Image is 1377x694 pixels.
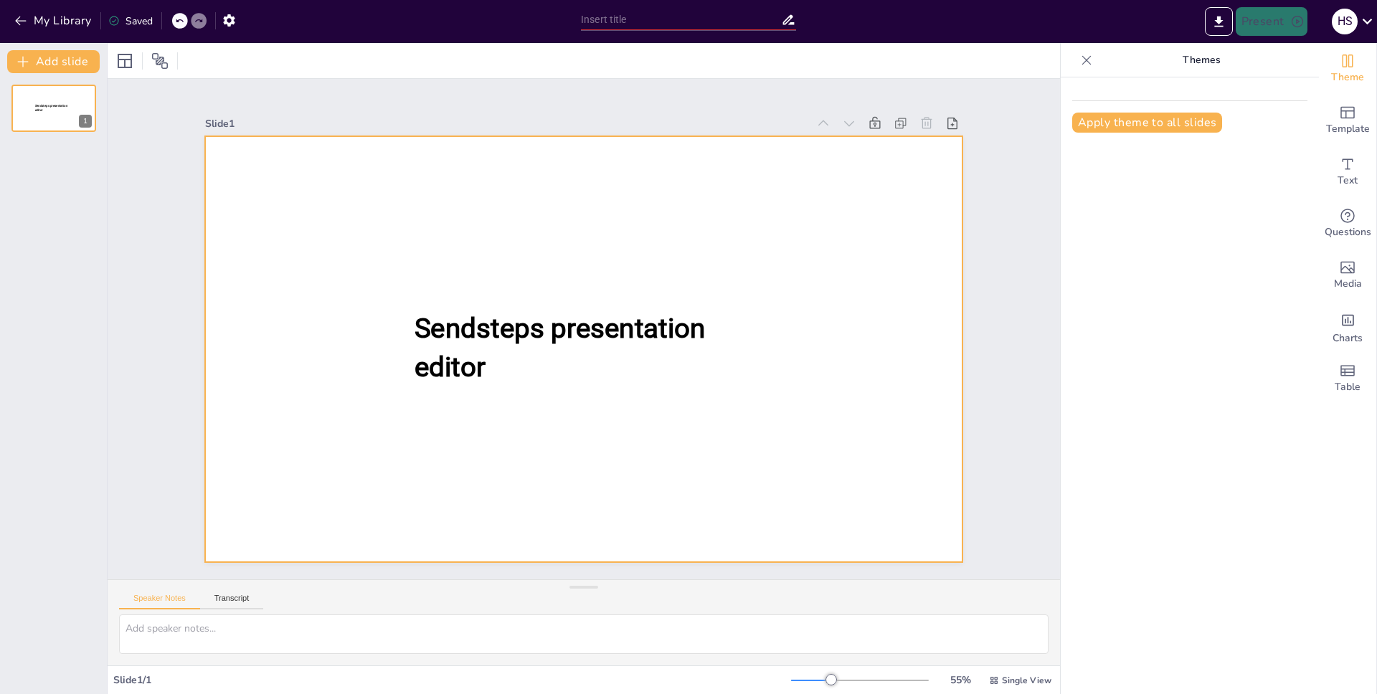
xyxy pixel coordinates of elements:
[119,594,200,609] button: Speaker Notes
[35,104,67,112] span: Sendsteps presentation editor
[200,594,264,609] button: Transcript
[1326,121,1370,137] span: Template
[1332,9,1358,34] div: h s
[1319,249,1376,301] div: Add images, graphics, shapes or video
[1333,331,1363,346] span: Charts
[1319,301,1376,353] div: Add charts and graphs
[1332,7,1358,36] button: h s
[1319,198,1376,249] div: Get real-time input from your audience
[943,673,978,687] div: 55 %
[1319,43,1376,95] div: Change the overall theme
[1072,113,1222,133] button: Apply theme to all slides
[1205,7,1233,36] button: Export to PowerPoint
[1319,353,1376,404] div: Add a table
[1325,224,1371,240] span: Questions
[79,115,92,128] div: 1
[1334,276,1362,292] span: Media
[1236,7,1307,36] button: Present
[11,85,96,132] div: 1
[11,9,98,32] button: My Library
[205,117,808,130] div: Slide 1
[113,673,791,687] div: Slide 1 / 1
[151,52,169,70] span: Position
[1331,70,1364,85] span: Theme
[1002,675,1051,686] span: Single View
[1319,146,1376,198] div: Add text boxes
[1319,95,1376,146] div: Add ready made slides
[1338,173,1358,189] span: Text
[1098,43,1305,77] p: Themes
[113,49,136,72] div: Layout
[108,14,153,28] div: Saved
[581,9,781,30] input: Insert title
[1335,379,1361,395] span: Table
[7,50,100,73] button: Add slide
[415,313,706,384] span: Sendsteps presentation editor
